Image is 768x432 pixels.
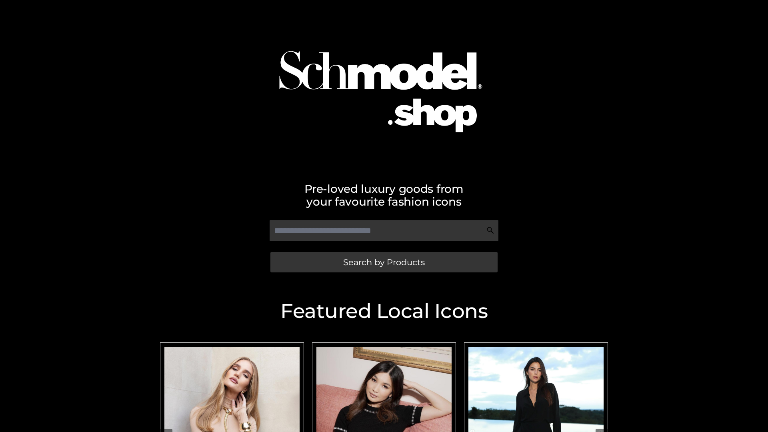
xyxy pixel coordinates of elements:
h2: Featured Local Icons​ [156,301,612,321]
a: Search by Products [270,252,498,272]
h2: Pre-loved luxury goods from your favourite fashion icons [156,182,612,208]
span: Search by Products [343,258,425,266]
img: Search Icon [486,226,494,234]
